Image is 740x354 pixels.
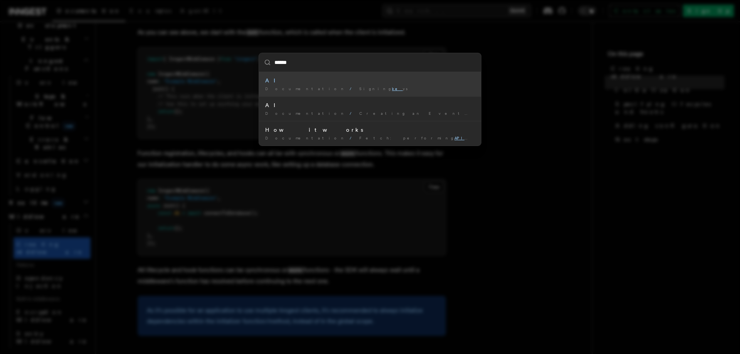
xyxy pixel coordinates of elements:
div: How it works [265,126,475,134]
span: Fetch: performing requests or fetching data TypeScript only [359,136,702,140]
span: Signing ys [359,86,412,91]
span: Documentation [265,111,346,116]
div: AI [265,77,475,84]
mark: API [454,136,474,140]
span: Documentation [265,136,346,140]
div: AI [265,101,475,109]
span: Creating an Event y [359,111,480,116]
span: / [350,136,356,140]
span: / [350,86,356,91]
span: / [350,111,356,116]
mark: ke [392,86,403,91]
span: Documentation [265,86,346,91]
